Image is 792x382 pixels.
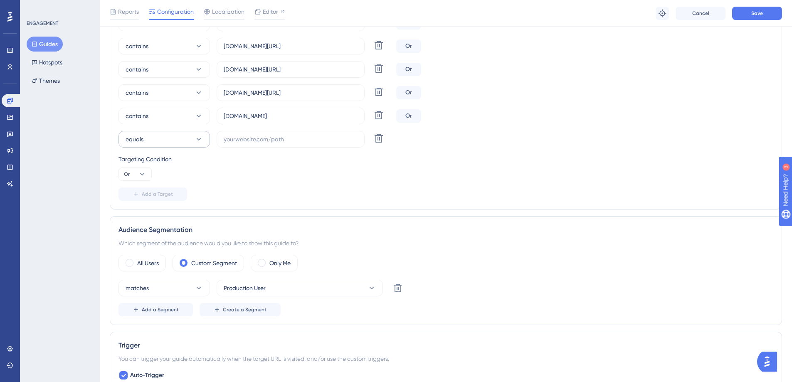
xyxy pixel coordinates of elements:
[224,135,358,144] input: yourwebsite.com/path
[224,283,266,293] span: Production User
[118,340,773,350] div: Trigger
[27,73,65,88] button: Themes
[269,258,291,268] label: Only Me
[118,108,210,124] button: contains
[676,7,725,20] button: Cancel
[118,61,210,78] button: contains
[396,39,421,53] div: Or
[126,64,148,74] span: contains
[118,131,210,148] button: equals
[27,37,63,52] button: Guides
[191,258,237,268] label: Custom Segment
[118,168,152,181] button: Or
[396,86,421,99] div: Or
[224,42,358,51] input: yourwebsite.com/path
[142,306,179,313] span: Add a Segment
[124,171,130,177] span: Or
[118,38,210,54] button: contains
[223,306,266,313] span: Create a Segment
[118,7,139,17] span: Reports
[20,2,52,12] span: Need Help?
[130,370,164,380] span: Auto-Trigger
[126,88,148,98] span: contains
[118,238,773,248] div: Which segment of the audience would you like to show this guide to?
[118,84,210,101] button: contains
[224,65,358,74] input: yourwebsite.com/path
[200,303,281,316] button: Create a Segment
[224,88,358,97] input: yourwebsite.com/path
[27,20,58,27] div: ENGAGEMENT
[126,283,149,293] span: matches
[118,187,187,201] button: Add a Target
[396,63,421,76] div: Or
[118,154,773,164] div: Targeting Condition
[263,7,278,17] span: Editor
[212,7,244,17] span: Localization
[757,349,782,374] iframe: UserGuiding AI Assistant Launcher
[396,109,421,123] div: Or
[126,41,148,51] span: contains
[58,4,60,11] div: 3
[27,55,67,70] button: Hotspots
[126,111,148,121] span: contains
[692,10,709,17] span: Cancel
[217,280,383,296] button: Production User
[118,225,773,235] div: Audience Segmentation
[751,10,763,17] span: Save
[118,303,193,316] button: Add a Segment
[137,258,159,268] label: All Users
[142,191,173,197] span: Add a Target
[126,134,143,144] span: equals
[224,111,358,121] input: yourwebsite.com/path
[732,7,782,20] button: Save
[118,280,210,296] button: matches
[118,354,773,364] div: You can trigger your guide automatically when the target URL is visited, and/or use the custom tr...
[157,7,194,17] span: Configuration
